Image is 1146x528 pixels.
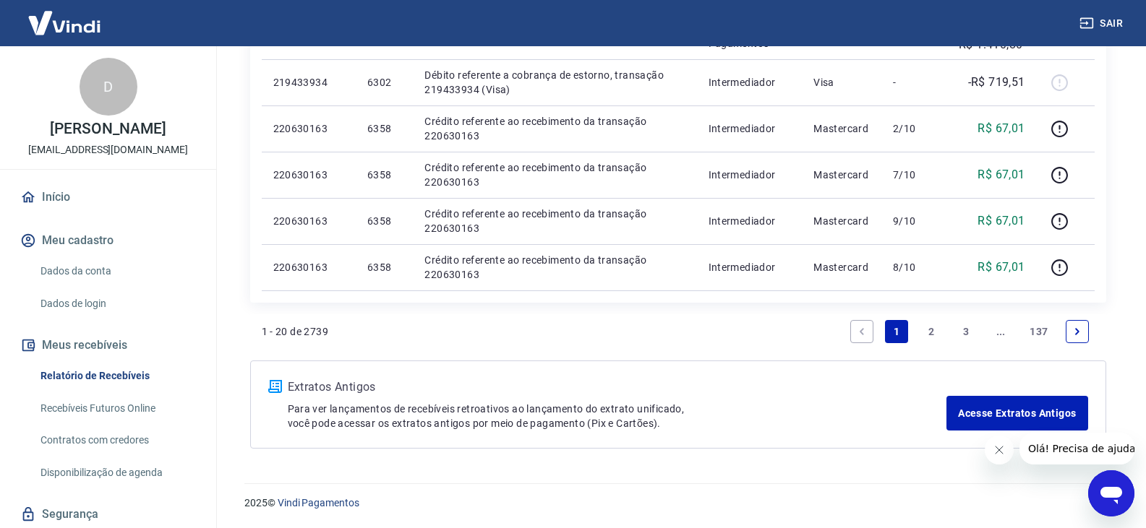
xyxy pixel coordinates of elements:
[367,75,401,90] p: 6302
[17,225,199,256] button: Meu cadastro
[424,253,685,282] p: Crédito referente ao recebimento da transação 220630163
[1088,470,1134,516] iframe: Botão para abrir a janela de mensagens
[35,289,199,319] a: Dados de login
[1077,10,1129,37] button: Sair
[35,458,199,488] a: Disponibilização de agenda
[273,214,344,228] p: 220630163
[50,121,166,137] p: [PERSON_NAME]
[946,396,1087,430] a: Acesse Extratos Antigos
[813,168,870,182] p: Mastercard
[1024,320,1053,343] a: Page 137
[1019,433,1134,464] iframe: Mensagem da empresa
[1066,320,1089,343] a: Next page
[709,214,791,228] p: Intermediador
[367,121,401,136] p: 6358
[893,260,936,274] p: 8/10
[262,324,329,339] p: 1 - 20 de 2739
[35,425,199,455] a: Contratos com credores
[424,68,685,97] p: Débito referente a cobrança de estorno, transação 219433934 (Visa)
[985,436,1014,464] iframe: Fechar mensagem
[813,121,870,136] p: Mastercard
[893,121,936,136] p: 2/10
[17,181,199,213] a: Início
[278,497,359,508] a: Vindi Pagamentos
[893,214,936,228] p: 9/10
[268,380,282,393] img: ícone
[920,320,943,343] a: Page 2
[273,121,344,136] p: 220630163
[273,260,344,274] p: 220630163
[273,75,344,90] p: 219433934
[367,168,401,182] p: 6358
[35,361,199,391] a: Relatório de Recebíveis
[367,214,401,228] p: 6358
[893,75,936,90] p: -
[288,402,947,430] p: Para ver lançamentos de recebíveis retroativos ao lançamento do extrato unificado, você pode aces...
[17,1,111,45] img: Vindi
[424,207,685,235] p: Crédito referente ao recebimento da transação 220630163
[813,214,870,228] p: Mastercard
[813,260,870,274] p: Mastercard
[893,168,936,182] p: 7/10
[35,394,199,423] a: Recebíveis Futuros Online
[80,58,137,116] div: D
[978,212,1025,230] p: R$ 67,01
[35,256,199,286] a: Dados da conta
[885,320,908,343] a: Page 1 is your current page
[273,168,344,182] p: 220630163
[424,114,685,143] p: Crédito referente ao recebimento da transação 220630163
[844,314,1094,349] ul: Pagination
[954,320,978,343] a: Page 3
[978,259,1025,276] p: R$ 67,01
[709,75,791,90] p: Intermediador
[978,166,1025,183] p: R$ 67,01
[424,160,685,189] p: Crédito referente ao recebimento da transação 220630163
[709,168,791,182] p: Intermediador
[244,495,1111,511] p: 2025 ©
[850,320,873,343] a: Previous page
[9,10,121,22] span: Olá! Precisa de ajuda?
[813,75,870,90] p: Visa
[989,320,1012,343] a: Jump forward
[28,142,188,157] p: [EMAIL_ADDRESS][DOMAIN_NAME]
[978,120,1025,137] p: R$ 67,01
[709,121,791,136] p: Intermediador
[17,329,199,361] button: Meus recebíveis
[968,74,1025,91] p: -R$ 719,51
[709,260,791,274] p: Intermediador
[288,378,947,396] p: Extratos Antigos
[367,260,401,274] p: 6358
